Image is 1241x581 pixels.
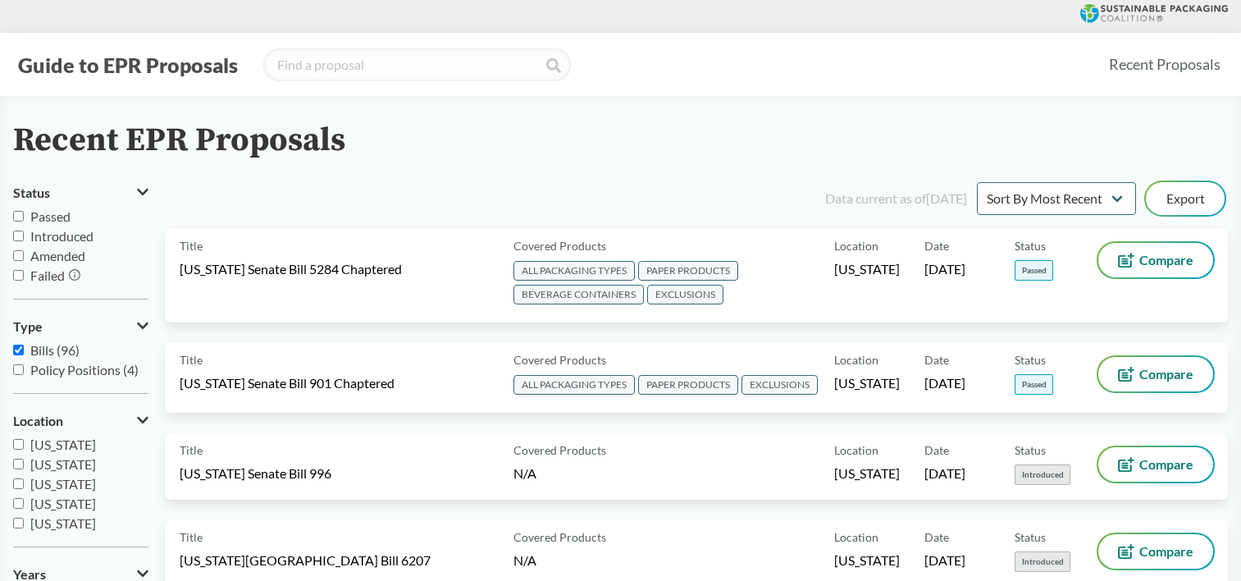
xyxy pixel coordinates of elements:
span: Passed [1015,260,1053,281]
span: [US_STATE] Senate Bill 901 Chaptered [180,374,395,392]
span: Covered Products [513,528,606,546]
span: Location [834,441,878,459]
span: Covered Products [513,441,606,459]
span: Date [924,237,949,254]
span: Status [1015,441,1046,459]
span: Date [924,351,949,368]
span: Type [13,319,43,334]
span: N/A [513,552,536,568]
button: Status [13,179,148,207]
span: Covered Products [513,351,606,368]
button: Guide to EPR Proposals [13,52,243,78]
span: ALL PACKAGING TYPES [513,375,635,395]
div: Data current as of [DATE] [825,189,967,208]
span: [DATE] [924,260,965,278]
span: [US_STATE] [30,476,96,492]
span: Failed [30,268,65,283]
span: [US_STATE] [30,437,96,452]
span: Compare [1139,254,1193,267]
button: Export [1146,182,1225,215]
h2: Recent EPR Proposals [13,122,345,159]
span: [US_STATE] [834,464,900,483]
input: [US_STATE] [13,459,24,469]
a: Recent Proposals [1102,46,1228,83]
input: Introduced [13,231,24,241]
span: [DATE] [924,374,965,392]
input: [US_STATE] [13,518,24,528]
span: Title [180,528,203,546]
span: EXCLUSIONS [647,285,723,304]
input: Bills (96) [13,345,24,355]
input: [US_STATE] [13,439,24,450]
span: [US_STATE] [834,260,900,278]
input: Passed [13,211,24,222]
span: Title [180,441,203,459]
span: PAPER PRODUCTS [638,375,738,395]
span: PAPER PRODUCTS [638,261,738,281]
span: Covered Products [513,237,606,254]
input: Policy Positions (4) [13,364,24,375]
span: Date [924,441,949,459]
span: Bills (96) [30,342,80,358]
span: [US_STATE] Senate Bill 996 [180,464,331,483]
span: Policy Positions (4) [30,362,139,377]
span: [DATE] [924,464,965,483]
span: [US_STATE] [30,515,96,531]
input: [US_STATE] [13,498,24,509]
span: Location [13,414,63,428]
span: Compare [1139,545,1193,558]
span: [US_STATE] Senate Bill 5284 Chaptered [180,260,402,278]
span: N/A [513,465,536,481]
span: BEVERAGE CONTAINERS [513,285,644,304]
span: [US_STATE] [834,374,900,392]
span: EXCLUSIONS [741,375,818,395]
span: [US_STATE] [30,496,96,511]
input: [US_STATE] [13,478,24,489]
button: Compare [1098,243,1213,277]
span: Location [834,237,878,254]
span: Date [924,528,949,546]
span: Status [1015,528,1046,546]
span: Location [834,351,878,368]
span: Title [180,351,203,368]
span: Location [834,528,878,546]
span: [DATE] [924,551,965,570]
span: Introduced [30,228,94,244]
button: Compare [1098,447,1213,482]
input: Failed [13,270,24,281]
span: [US_STATE] [30,456,96,472]
span: ALL PACKAGING TYPES [513,261,635,281]
span: [US_STATE][GEOGRAPHIC_DATA] Bill 6207 [180,551,431,570]
span: Title [180,237,203,254]
button: Compare [1098,534,1213,569]
span: Amended [30,248,85,263]
span: Passed [30,208,71,224]
input: Amended [13,250,24,261]
span: [US_STATE] [834,551,900,570]
button: Type [13,313,148,341]
span: Introduced [1015,551,1070,572]
span: Passed [1015,374,1053,395]
span: Compare [1139,458,1193,471]
span: Status [13,185,50,200]
span: Status [1015,351,1046,368]
span: Status [1015,237,1046,254]
button: Location [13,407,148,435]
span: Introduced [1015,464,1070,485]
input: Find a proposal [263,48,571,81]
button: Compare [1098,357,1213,391]
span: Compare [1139,368,1193,381]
